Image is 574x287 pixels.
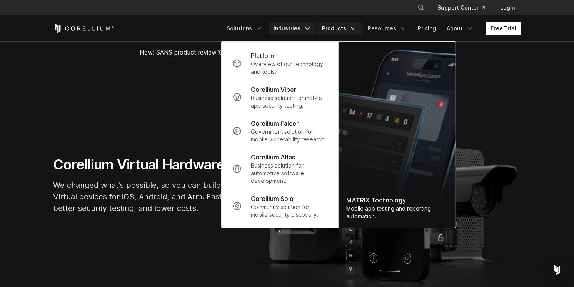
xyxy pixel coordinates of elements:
[251,194,294,203] p: Corellium Solo
[226,114,334,148] a: Corellium Falcon Government solution for mobile vulnerability research.
[226,46,334,80] a: Platform Overview of our technology and tools.
[339,42,456,228] img: Matrix_WebNav_1x
[53,24,114,33] a: Corellium Home
[269,22,316,35] a: Industries
[413,22,441,35] a: Pricing
[251,153,295,162] p: Corellium Atlas
[251,85,296,94] p: Corellium Viper
[226,148,334,189] a: Corellium Atlas Business solution for automotive software development.
[222,22,267,35] a: Solutions
[251,60,327,76] p: Overview of our technology and tools.
[339,42,456,228] a: MATRIX Technology Mobile app testing and reporting automation.
[414,1,428,15] button: Search
[217,48,394,56] a: "Collaborative Mobile App Security Development and Analysis"
[251,94,327,109] p: Business solution for mobile app security testing.
[251,203,327,219] p: Community solution for mobile security discovery.
[363,22,412,35] a: Resources
[548,261,566,279] div: Open Intercom Messenger
[226,189,334,223] a: Corellium Solo Community solution for mobile security discovery.
[251,162,327,185] p: Business solution for automotive software development.
[346,205,448,220] div: Mobile app testing and reporting automation.
[140,48,434,56] span: New! SANS product review now available.
[53,156,284,173] h1: Corellium Virtual Hardware
[317,22,362,35] a: Products
[251,51,276,60] p: Platform
[442,22,478,35] a: About
[494,1,521,15] a: Login
[251,119,300,128] p: Corellium Falcon
[408,1,521,15] div: Navigation Menu
[53,179,284,214] p: We changed what's possible, so you can build what's next. Virtual devices for iOS, Android, and A...
[222,22,521,35] div: Navigation Menu
[486,22,521,35] a: Free Trial
[431,1,491,15] a: Support Center
[251,128,327,143] p: Government solution for mobile vulnerability research.
[226,80,334,114] a: Corellium Viper Business solution for mobile app security testing.
[346,196,448,205] div: MATRIX Technology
